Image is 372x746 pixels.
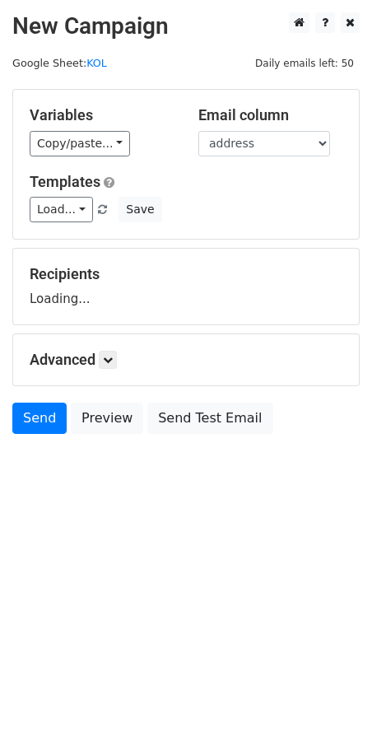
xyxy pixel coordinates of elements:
a: Copy/paste... [30,131,130,156]
h5: Recipients [30,265,342,283]
a: Send Test Email [147,403,272,434]
a: Daily emails left: 50 [249,57,360,69]
h5: Variables [30,106,174,124]
h2: New Campaign [12,12,360,40]
h5: Email column [198,106,342,124]
a: Templates [30,173,100,190]
a: Load... [30,197,93,222]
a: Preview [71,403,143,434]
a: KOL [86,57,107,69]
h5: Advanced [30,351,342,369]
span: Daily emails left: 50 [249,54,360,72]
div: Loading... [30,265,342,308]
button: Save [119,197,161,222]
small: Google Sheet: [12,57,107,69]
a: Send [12,403,67,434]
